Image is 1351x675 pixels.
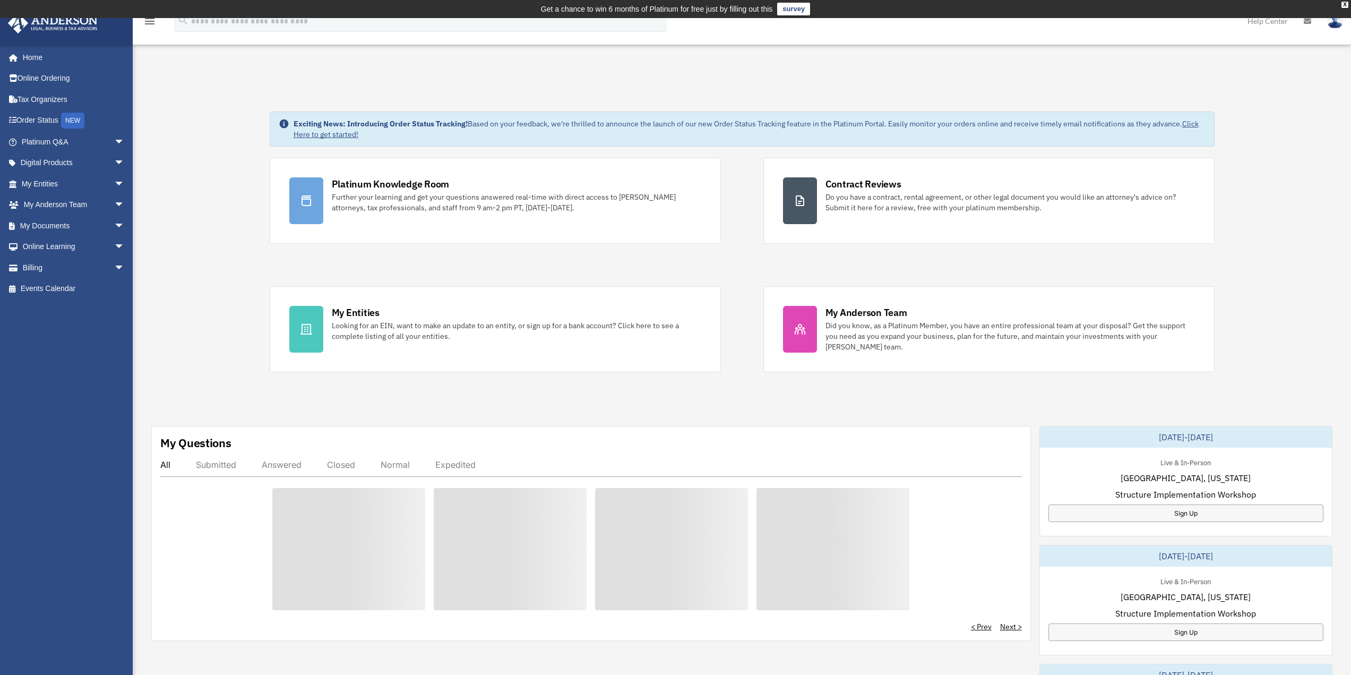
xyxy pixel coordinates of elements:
a: survey [777,3,810,15]
a: My Documentsarrow_drop_down [7,215,141,236]
img: User Pic [1327,13,1343,29]
div: Did you know, as a Platinum Member, you have an entire professional team at your disposal? Get th... [825,320,1195,352]
div: NEW [61,113,84,129]
span: arrow_drop_down [114,131,135,153]
a: Order StatusNEW [7,110,141,132]
a: Contract Reviews Do you have a contract, rental agreement, or other legal document you would like... [763,158,1215,244]
div: Get a chance to win 6 months of Platinum for free just by filling out this [541,3,773,15]
span: Structure Implementation Workshop [1115,488,1256,501]
span: Structure Implementation Workshop [1115,607,1256,620]
span: arrow_drop_down [114,257,135,279]
a: Platinum Knowledge Room Further your learning and get your questions answered real-time with dire... [270,158,721,244]
a: My Anderson Teamarrow_drop_down [7,194,141,216]
span: [GEOGRAPHIC_DATA], [US_STATE] [1121,472,1251,484]
div: Expedited [435,459,476,470]
span: arrow_drop_down [114,173,135,195]
div: Normal [381,459,410,470]
a: Home [7,47,135,68]
a: Platinum Q&Aarrow_drop_down [7,131,141,152]
img: Anderson Advisors Platinum Portal [5,13,101,33]
div: Answered [262,459,302,470]
div: Submitted [196,459,236,470]
a: Online Learningarrow_drop_down [7,236,141,258]
a: My Anderson Team Did you know, as a Platinum Member, you have an entire professional team at your... [763,286,1215,372]
i: search [177,14,189,26]
span: arrow_drop_down [114,236,135,258]
div: Closed [327,459,355,470]
div: All [160,459,170,470]
a: Billingarrow_drop_down [7,257,141,278]
div: Looking for an EIN, want to make an update to an entity, or sign up for a bank account? Click her... [332,320,701,341]
span: [GEOGRAPHIC_DATA], [US_STATE] [1121,591,1251,603]
a: Next > [1000,621,1022,632]
span: arrow_drop_down [114,194,135,216]
a: menu [143,19,156,28]
a: Tax Organizers [7,89,141,110]
div: [DATE]-[DATE] [1040,426,1332,448]
div: Do you have a contract, rental agreement, or other legal document you would like an attorney's ad... [825,192,1195,213]
div: [DATE]-[DATE] [1040,545,1332,567]
strong: Exciting News: Introducing Order Status Tracking! [294,119,468,129]
div: Live & In-Person [1152,456,1219,467]
div: My Questions [160,435,231,451]
div: My Entities [332,306,380,319]
a: Click Here to get started! [294,119,1199,139]
i: menu [143,15,156,28]
a: Sign Up [1048,623,1323,641]
a: Digital Productsarrow_drop_down [7,152,141,174]
div: Contract Reviews [825,177,901,191]
div: Further your learning and get your questions answered real-time with direct access to [PERSON_NAM... [332,192,701,213]
span: arrow_drop_down [114,215,135,237]
div: Live & In-Person [1152,575,1219,586]
a: < Prev [971,621,992,632]
div: My Anderson Team [825,306,907,319]
span: arrow_drop_down [114,152,135,174]
a: My Entities Looking for an EIN, want to make an update to an entity, or sign up for a bank accoun... [270,286,721,372]
a: Online Ordering [7,68,141,89]
div: Based on your feedback, we're thrilled to announce the launch of our new Order Status Tracking fe... [294,118,1206,140]
div: Platinum Knowledge Room [332,177,450,191]
div: close [1341,2,1348,8]
a: Events Calendar [7,278,141,300]
a: My Entitiesarrow_drop_down [7,173,141,194]
a: Sign Up [1048,505,1323,522]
